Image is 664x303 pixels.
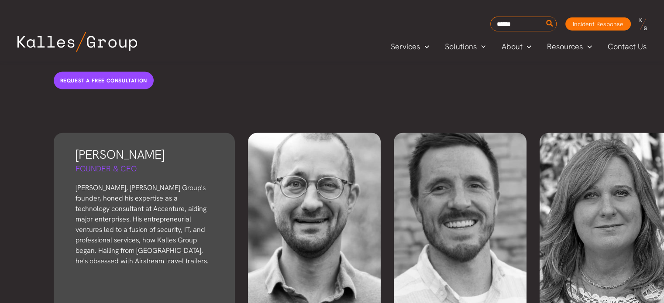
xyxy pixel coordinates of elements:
a: AboutMenu Toggle [493,40,539,53]
span: Resources [547,40,583,53]
span: Solutions [445,40,477,53]
nav: Primary Site Navigation [383,39,655,54]
h5: Founder & CEO [76,163,213,174]
span: Services [391,40,420,53]
a: Incident Response [565,17,631,31]
button: Search [544,17,555,31]
span: Menu Toggle [583,40,592,53]
a: Request a free consultation [54,72,154,89]
a: SolutionsMenu Toggle [437,40,494,53]
a: ResourcesMenu Toggle [539,40,600,53]
span: About [501,40,522,53]
span: Request a free consultation [60,77,147,84]
span: Contact Us [608,40,647,53]
p: [PERSON_NAME], [PERSON_NAME] Group's founder, honed his expertise as a technology consultant at A... [76,183,213,266]
h3: [PERSON_NAME] [76,146,213,163]
span: Menu Toggle [420,40,429,53]
img: Kalles Group [17,32,137,52]
a: Contact Us [600,40,655,53]
a: ServicesMenu Toggle [383,40,437,53]
span: Menu Toggle [522,40,531,53]
span: Menu Toggle [477,40,486,53]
